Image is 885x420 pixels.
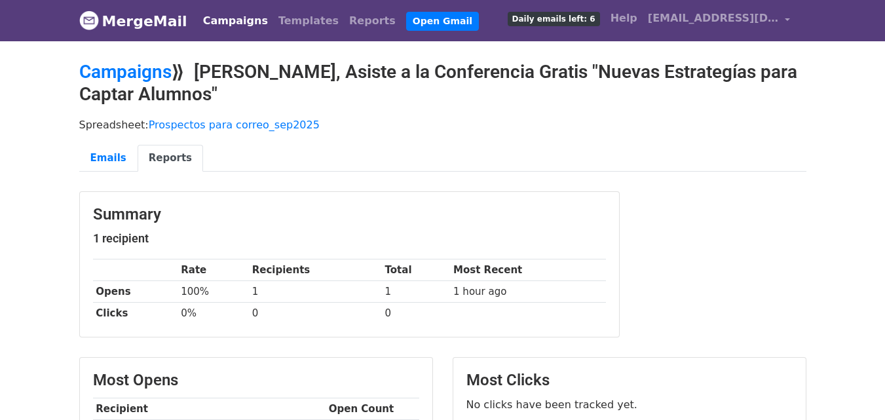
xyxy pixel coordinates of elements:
[79,61,806,105] h2: ⟫ [PERSON_NAME], Asiste a la Conferencia Gratis "Nuevas Estrategías para Captar Alumnos"
[93,303,178,324] th: Clicks
[178,303,248,324] td: 0%
[79,7,187,35] a: MergeMail
[382,259,451,281] th: Total
[249,303,382,324] td: 0
[605,5,643,31] a: Help
[93,371,419,390] h3: Most Opens
[79,118,806,132] p: Spreadsheet:
[178,281,248,303] td: 100%
[273,8,344,34] a: Templates
[450,281,605,303] td: 1 hour ago
[382,281,451,303] td: 1
[450,259,605,281] th: Most Recent
[178,259,248,281] th: Rate
[149,119,320,131] a: Prospectos para correo_sep2025
[249,259,382,281] th: Recipients
[198,8,273,34] a: Campaigns
[344,8,401,34] a: Reports
[502,5,605,31] a: Daily emails left: 6
[249,281,382,303] td: 1
[326,398,419,420] th: Open Count
[466,371,793,390] h3: Most Clicks
[79,145,138,172] a: Emails
[93,231,606,246] h5: 1 recipient
[93,205,606,224] h3: Summary
[79,61,172,83] a: Campaigns
[648,10,779,26] span: [EMAIL_ADDRESS][DOMAIN_NAME]
[508,12,600,26] span: Daily emails left: 6
[138,145,203,172] a: Reports
[466,398,793,411] p: No clicks have been tracked yet.
[93,398,326,420] th: Recipient
[406,12,479,31] a: Open Gmail
[93,281,178,303] th: Opens
[79,10,99,30] img: MergeMail logo
[643,5,796,36] a: [EMAIL_ADDRESS][DOMAIN_NAME]
[382,303,451,324] td: 0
